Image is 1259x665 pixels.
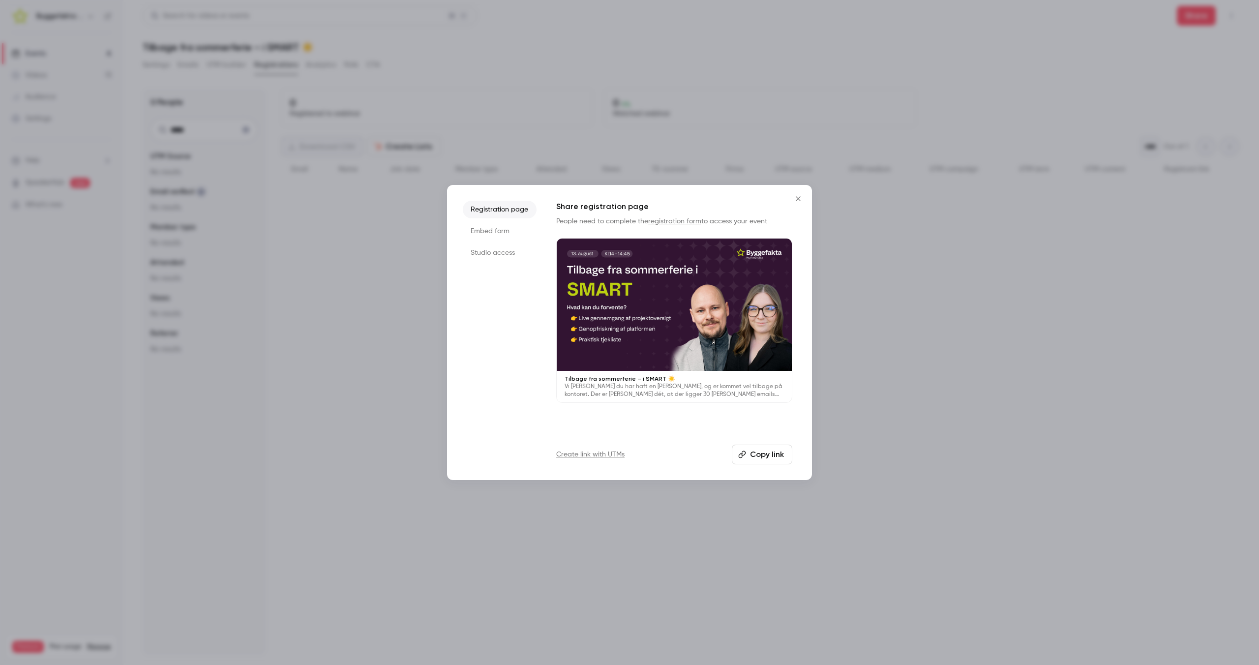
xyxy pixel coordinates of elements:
[556,201,792,212] h1: Share registration page
[556,238,792,403] a: Tilbage fra sommerferie – i SMART ☀️Vi [PERSON_NAME] du har haft en [PERSON_NAME], og er kommet v...
[556,450,625,459] a: Create link with UTMs
[648,218,701,225] a: registration form
[109,58,166,64] div: Keywords by Traffic
[788,189,808,209] button: Close
[28,16,48,24] div: v 4.0.25
[37,58,88,64] div: Domain Overview
[565,383,784,398] p: Vi [PERSON_NAME] du har haft en [PERSON_NAME], og er kommet vel tilbage på kontoret. Der er [PERS...
[26,26,108,33] div: Domain: [DOMAIN_NAME]
[16,26,24,33] img: website_grey.svg
[16,16,24,24] img: logo_orange.svg
[463,222,537,240] li: Embed form
[565,375,784,383] p: Tilbage fra sommerferie – i SMART ☀️
[463,201,537,218] li: Registration page
[27,57,34,65] img: tab_domain_overview_orange.svg
[98,57,106,65] img: tab_keywords_by_traffic_grey.svg
[556,216,792,226] p: People need to complete the to access your event
[463,244,537,262] li: Studio access
[732,445,792,464] button: Copy link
